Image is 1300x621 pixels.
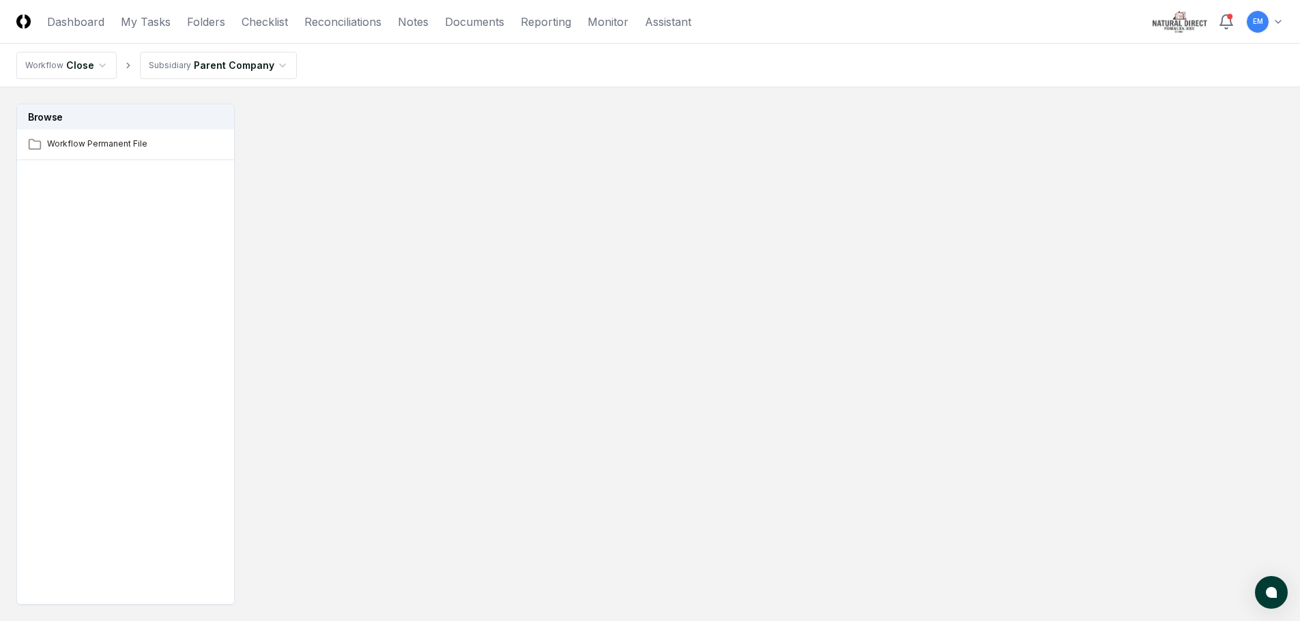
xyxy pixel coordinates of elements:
a: Assistant [645,14,691,30]
button: atlas-launcher [1255,576,1288,609]
a: Reconciliations [304,14,381,30]
nav: breadcrumb [16,52,297,79]
a: Monitor [588,14,629,30]
span: EM [1253,16,1263,27]
img: Natural Direct logo [1153,11,1207,33]
div: Workflow [25,59,63,72]
a: Checklist [242,14,288,30]
div: Subsidiary [149,59,191,72]
a: Reporting [521,14,571,30]
a: Documents [445,14,504,30]
a: My Tasks [121,14,171,30]
button: EM [1245,10,1270,34]
h3: Browse [17,104,234,130]
a: Folders [187,14,225,30]
a: Dashboard [47,14,104,30]
span: Workflow Permanent File [47,138,225,150]
a: Workflow Permanent File [17,130,235,160]
a: Notes [398,14,429,30]
img: Logo [16,14,31,29]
